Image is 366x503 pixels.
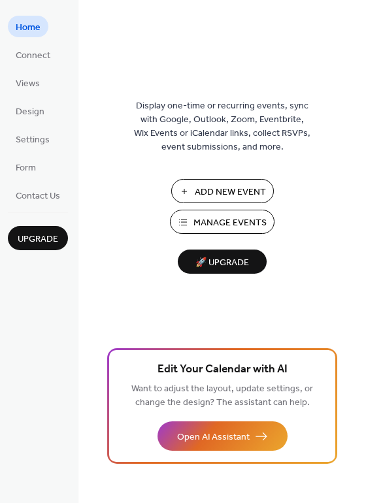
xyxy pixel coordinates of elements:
[8,72,48,93] a: Views
[193,216,267,230] span: Manage Events
[131,380,313,412] span: Want to adjust the layout, update settings, or change the design? The assistant can help.
[178,250,267,274] button: 🚀 Upgrade
[195,186,266,199] span: Add New Event
[16,189,60,203] span: Contact Us
[16,77,40,91] span: Views
[16,49,50,63] span: Connect
[8,44,58,65] a: Connect
[186,254,259,272] span: 🚀 Upgrade
[16,21,41,35] span: Home
[16,161,36,175] span: Form
[8,184,68,206] a: Contact Us
[158,421,288,451] button: Open AI Assistant
[177,430,250,444] span: Open AI Assistant
[170,210,274,234] button: Manage Events
[16,133,50,147] span: Settings
[16,105,44,119] span: Design
[8,128,58,150] a: Settings
[158,361,288,379] span: Edit Your Calendar with AI
[8,16,48,37] a: Home
[8,226,68,250] button: Upgrade
[8,156,44,178] a: Form
[134,99,310,154] span: Display one-time or recurring events, sync with Google, Outlook, Zoom, Eventbrite, Wix Events or ...
[171,179,274,203] button: Add New Event
[18,233,58,246] span: Upgrade
[8,100,52,122] a: Design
